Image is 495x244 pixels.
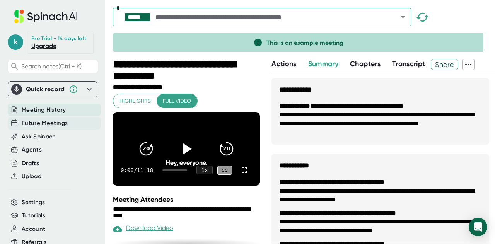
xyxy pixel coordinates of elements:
button: Tutorials [22,211,45,220]
div: Open Intercom Messenger [469,218,487,236]
button: Drafts [22,159,39,168]
span: Transcript [392,60,425,68]
button: Chapters [350,59,381,69]
span: Chapters [350,60,381,68]
button: Full video [157,94,197,108]
div: Meeting Attendees [113,195,262,204]
button: Transcript [392,59,425,69]
span: Share [431,58,458,71]
span: Summary [308,60,338,68]
span: Full video [163,96,191,106]
span: Highlights [119,96,151,106]
div: Hey, everyone. [128,159,245,166]
span: This is an example meeting [266,39,343,46]
a: Upgrade [31,42,56,49]
div: Quick record [26,85,65,93]
button: Share [431,59,458,70]
button: Summary [308,59,338,69]
button: Settings [22,198,45,207]
div: Paid feature [113,224,173,234]
div: Quick record [11,82,94,97]
span: Actions [271,60,296,68]
button: Future Meetings [22,119,68,128]
button: Account [22,225,45,234]
span: k [8,34,23,50]
div: CC [217,166,232,175]
button: Open [398,12,408,22]
button: Actions [271,59,296,69]
button: Meeting History [22,106,66,114]
div: Pro Trial - 14 days left [31,35,86,42]
button: Highlights [113,94,157,108]
div: 0:00 / 11:18 [121,167,153,173]
button: Agents [22,145,42,154]
button: Upload [22,172,41,181]
button: Ask Spinach [22,132,56,141]
div: 1 x [196,166,213,174]
span: Search notes (Ctrl + K) [21,63,82,70]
